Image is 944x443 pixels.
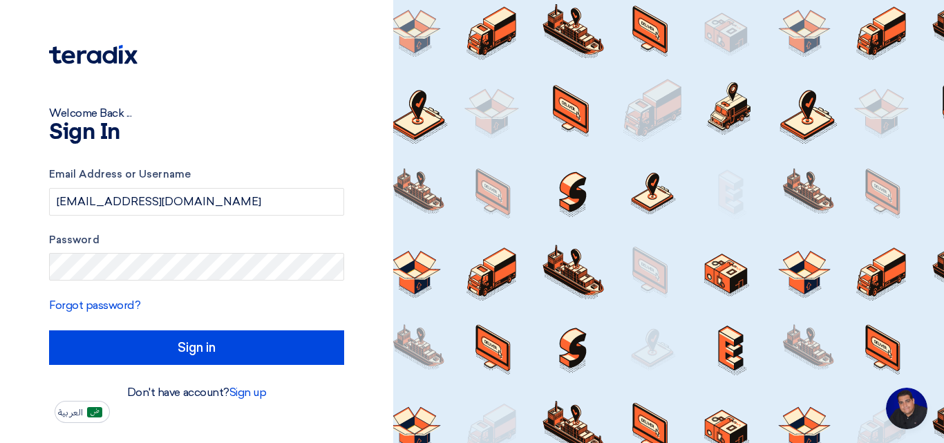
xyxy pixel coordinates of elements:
[49,299,140,312] a: Forgot password?
[49,45,138,64] img: Teradix logo
[58,408,83,417] span: العربية
[87,407,102,417] img: ar-AR.png
[49,105,344,122] div: Welcome Back ...
[49,384,344,401] div: Don't have account?
[55,401,110,423] button: العربية
[49,188,344,216] input: Enter your business email or username
[49,167,344,182] label: Email Address or Username
[49,232,344,248] label: Password
[49,330,344,365] input: Sign in
[49,122,344,144] h1: Sign In
[886,388,927,429] div: Open chat
[229,386,267,399] a: Sign up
